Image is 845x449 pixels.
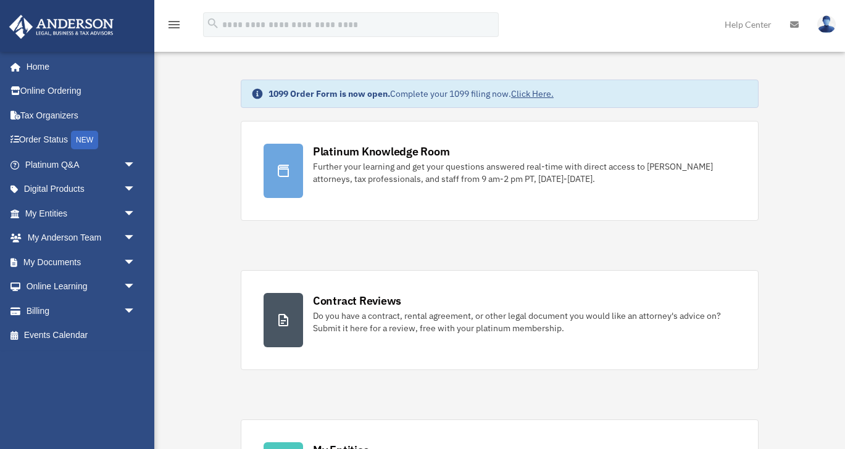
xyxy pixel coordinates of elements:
[71,131,98,149] div: NEW
[268,88,554,100] div: Complete your 1099 filing now.
[9,152,154,177] a: Platinum Q&Aarrow_drop_down
[9,103,154,128] a: Tax Organizers
[9,79,154,104] a: Online Ordering
[817,15,836,33] img: User Pic
[9,250,154,274] a: My Documentsarrow_drop_down
[9,274,154,299] a: Online Learningarrow_drop_down
[313,144,450,159] div: Platinum Knowledge Room
[123,299,148,324] span: arrow_drop_down
[9,177,154,202] a: Digital Productsarrow_drop_down
[241,121,759,221] a: Platinum Knowledge Room Further your learning and get your questions answered real-time with dire...
[167,22,181,32] a: menu
[9,128,154,153] a: Order StatusNEW
[206,17,220,30] i: search
[9,54,148,79] a: Home
[511,88,554,99] a: Click Here.
[9,226,154,250] a: My Anderson Teamarrow_drop_down
[123,250,148,275] span: arrow_drop_down
[123,177,148,202] span: arrow_drop_down
[123,226,148,251] span: arrow_drop_down
[9,323,154,348] a: Events Calendar
[167,17,181,32] i: menu
[123,201,148,226] span: arrow_drop_down
[313,160,736,185] div: Further your learning and get your questions answered real-time with direct access to [PERSON_NAM...
[123,152,148,178] span: arrow_drop_down
[9,201,154,226] a: My Entitiesarrow_drop_down
[123,274,148,300] span: arrow_drop_down
[9,299,154,323] a: Billingarrow_drop_down
[241,270,759,370] a: Contract Reviews Do you have a contract, rental agreement, or other legal document you would like...
[313,310,736,334] div: Do you have a contract, rental agreement, or other legal document you would like an attorney's ad...
[313,293,401,308] div: Contract Reviews
[6,15,117,39] img: Anderson Advisors Platinum Portal
[268,88,390,99] strong: 1099 Order Form is now open.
